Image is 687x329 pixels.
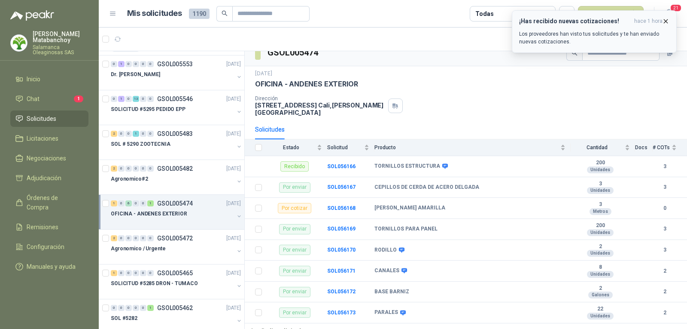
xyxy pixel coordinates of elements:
div: 0 [125,270,132,276]
a: Adjudicación [10,170,88,186]
div: 0 [125,166,132,172]
span: 1 [74,95,83,102]
b: TORNILLOS PARA PANEL [374,226,438,233]
b: 8 [571,264,630,271]
p: GSOL005483 [157,131,193,137]
img: Logo peakr [10,10,54,21]
div: 0 [125,61,132,67]
p: Dirección [255,95,385,101]
span: search [222,10,228,16]
div: 0 [133,305,139,311]
a: SOL056169 [327,226,356,232]
p: SOLICITUD #5295 PEDIDO EPP [111,105,185,114]
p: OFICINA - ANDENES EXTERIOR [111,210,187,218]
span: Manuales y ayuda [27,262,76,271]
p: GSOL005474 [157,200,193,206]
p: [DATE] [255,70,272,78]
b: 3 [571,201,630,208]
div: Unidades [587,187,614,194]
th: Estado [267,139,327,156]
b: RODILLO [374,247,397,254]
div: 6 [125,200,132,206]
p: [DATE] [226,269,241,277]
a: 0 1 0 0 0 0 GSOL005553[DATE] Dr. [PERSON_NAME] [111,59,243,86]
div: 0 [118,235,125,241]
b: 3 [653,225,677,233]
p: SOL #5282 [111,314,137,323]
a: SOL056170 [327,247,356,253]
p: GSOL005546 [157,96,193,102]
a: Configuración [10,239,88,255]
div: 0 [111,96,117,102]
b: SOL056166 [327,163,356,169]
span: hace 1 hora [634,18,663,25]
div: Todas [475,9,493,18]
h3: GSOL005474 [268,46,319,59]
span: Cantidad [571,145,623,151]
p: GSOL005553 [157,61,193,67]
p: [PERSON_NAME] Matabanchoy [33,31,88,43]
a: Negociaciones [10,150,88,166]
div: 0 [111,305,117,311]
div: 0 [133,270,139,276]
div: 0 [140,166,146,172]
div: 0 [147,270,154,276]
a: SOL056172 [327,289,356,295]
div: 0 [147,235,154,241]
div: 0 [140,200,146,206]
p: [DATE] [226,130,241,138]
b: 3 [653,163,677,171]
div: 0 [125,305,132,311]
div: 13 [133,96,139,102]
b: 2 [571,285,630,292]
a: Chat1 [10,91,88,107]
div: Por enviar [279,245,310,255]
p: GSOL005462 [157,305,193,311]
div: 0 [125,235,132,241]
h1: Mis solicitudes [127,7,182,20]
a: 1 0 6 0 0 1 GSOL005474[DATE] OFICINA - ANDENES EXTERIOR [111,198,243,226]
button: ¡Has recibido nuevas cotizaciones!hace 1 hora Los proveedores han visto tus solicitudes y te han ... [512,10,677,53]
a: 0 1 0 13 0 0 GSOL005546[DATE] SOLICITUD #5295 PEDIDO EPP [111,94,243,121]
span: Órdenes de Compra [27,193,80,212]
th: Producto [374,139,571,156]
a: Remisiones [10,219,88,235]
a: SOL056173 [327,310,356,316]
span: Estado [267,145,315,151]
div: 0 [147,166,154,172]
button: 21 [661,6,677,22]
b: CANALES [374,268,399,274]
span: Chat [27,94,40,104]
p: SOLICITUD #5285 DRON - TUMACO [111,280,198,288]
b: 2 [653,267,677,275]
p: SOL # 5290 ZOOTECNIA [111,140,170,148]
th: Solicitud [327,139,374,156]
b: 0 [653,204,677,212]
p: Agronomico#2 [111,175,148,183]
p: [DATE] [226,165,241,173]
div: 1 [111,200,117,206]
div: 0 [140,305,146,311]
div: 0 [118,166,125,172]
p: [DATE] [226,200,241,208]
a: Solicitudes [10,111,88,127]
b: 200 [571,160,630,166]
span: Adjudicación [27,173,61,183]
p: [DATE] [226,304,241,312]
a: SOL056168 [327,205,356,211]
th: # COTs [653,139,687,156]
b: 3 [653,183,677,191]
span: Inicio [27,74,40,84]
p: GSOL005482 [157,166,193,172]
p: [DATE] [226,60,241,68]
b: 200 [571,222,630,229]
div: Por cotizar [278,203,311,213]
div: 0 [140,270,146,276]
b: 3 [653,246,677,254]
b: 2 [653,309,677,317]
p: [DATE] [226,234,241,243]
